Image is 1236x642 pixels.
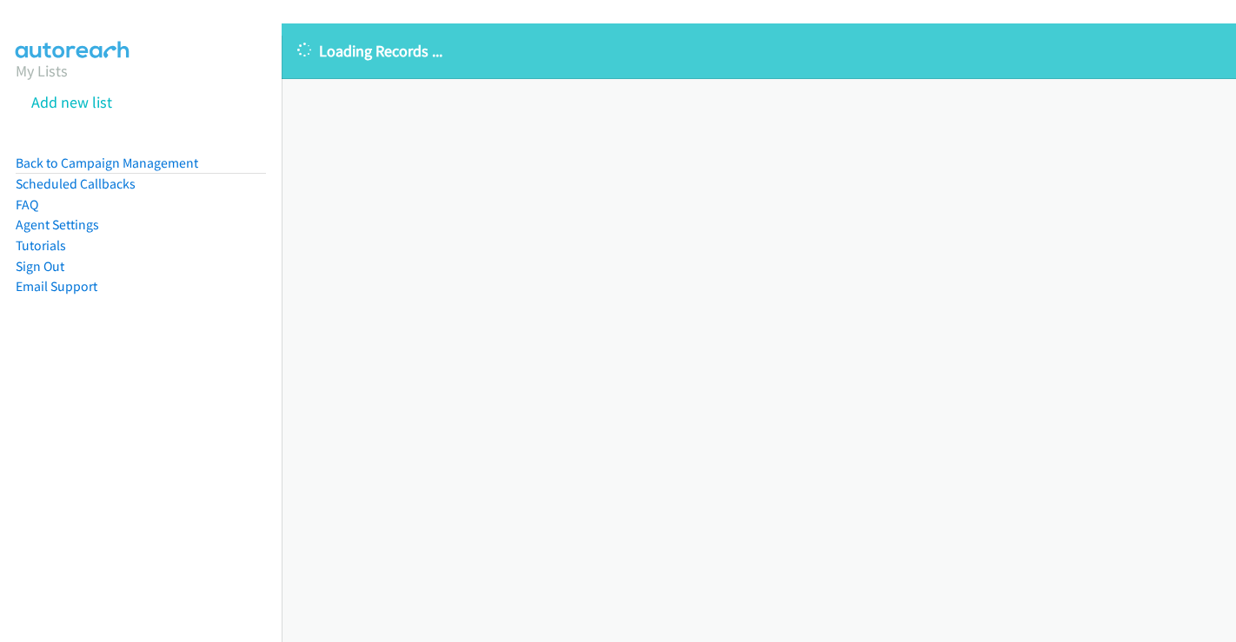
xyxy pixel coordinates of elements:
[31,92,112,112] a: Add new list
[16,216,99,233] a: Agent Settings
[16,196,38,213] a: FAQ
[16,61,68,81] a: My Lists
[16,278,97,295] a: Email Support
[16,175,136,192] a: Scheduled Callbacks
[16,258,64,275] a: Sign Out
[297,39,1220,63] p: Loading Records ...
[16,155,198,171] a: Back to Campaign Management
[16,237,66,254] a: Tutorials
